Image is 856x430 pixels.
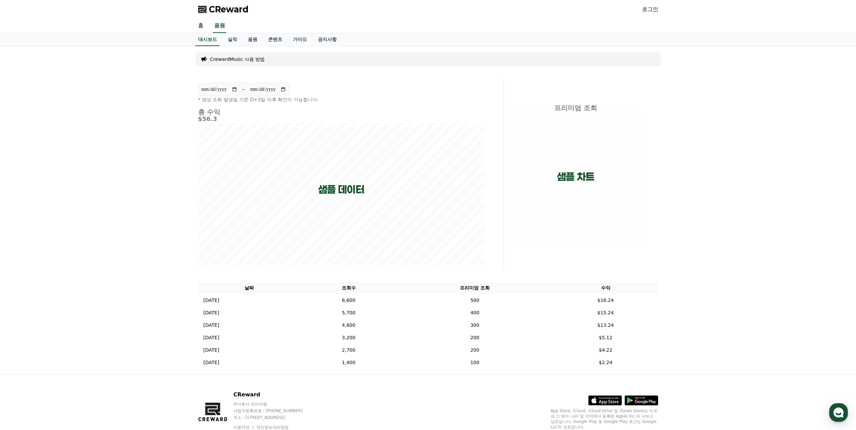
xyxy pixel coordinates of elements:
[198,282,301,294] th: 날짜
[301,344,397,356] td: 2,700
[557,171,594,183] p: 샘플 차트
[553,344,658,356] td: $4.22
[397,307,553,319] td: 400
[301,294,397,307] td: 6,600
[397,294,553,307] td: 500
[203,334,219,341] p: [DATE]
[243,33,263,46] a: 음원
[233,425,255,430] a: 이용약관
[203,322,219,329] p: [DATE]
[241,85,246,93] p: ~
[553,282,658,294] th: 수익
[198,116,485,122] h5: $56.3
[553,331,658,344] td: $5.12
[312,33,342,46] a: 공지사항
[288,33,312,46] a: 가이드
[553,307,658,319] td: $15.24
[397,331,553,344] td: 200
[198,108,485,116] h4: 총 수익
[198,4,249,15] a: CReward
[397,356,553,369] td: 100
[203,359,219,366] p: [DATE]
[318,184,364,196] p: 샘플 데이터
[233,391,315,399] p: CReward
[233,401,315,407] p: 주식회사 와이피랩
[553,319,658,331] td: $13.24
[209,4,249,15] span: CReward
[263,33,288,46] a: 콘텐츠
[256,425,289,430] a: 개인정보처리방침
[397,319,553,331] td: 300
[301,356,397,369] td: 1,400
[397,344,553,356] td: 200
[397,282,553,294] th: 프리미엄 조회
[222,33,243,46] a: 실적
[642,5,658,13] a: 로그인
[301,282,397,294] th: 조회수
[233,415,315,420] p: 주소 : [STREET_ADDRESS]
[233,408,315,414] p: 사업자등록번호 : [PHONE_NUMBER]
[213,19,226,33] a: 음원
[551,408,658,430] p: App Store, iCloud, iCloud Drive 및 iTunes Store는 미국과 그 밖의 나라 및 지역에서 등록된 Apple Inc.의 서비스 상표입니다. Goo...
[553,356,658,369] td: $2.24
[203,297,219,304] p: [DATE]
[553,294,658,307] td: $16.24
[195,33,220,46] a: 대시보드
[203,347,219,354] p: [DATE]
[301,319,397,331] td: 4,600
[210,56,265,63] a: CrewardMusic 사용 방법
[203,309,219,316] p: [DATE]
[509,104,642,112] h4: 프리미엄 조회
[193,19,209,33] a: 홈
[301,331,397,344] td: 3,200
[198,96,485,103] p: * 영상 조회 발생일 기준 D+3일 이후 확인이 가능합니다.
[301,307,397,319] td: 5,700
